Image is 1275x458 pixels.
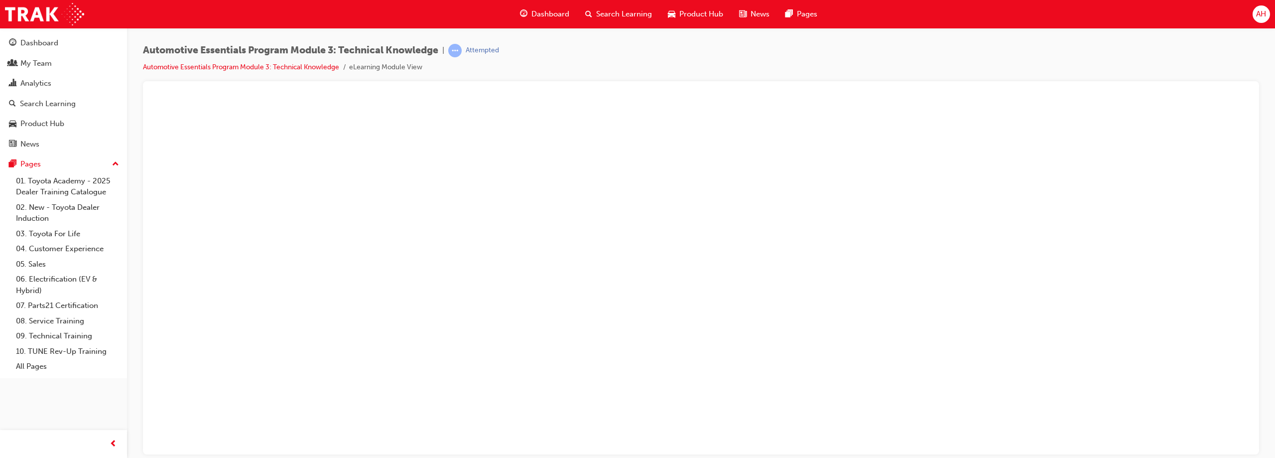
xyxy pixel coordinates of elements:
[20,37,58,49] div: Dashboard
[660,4,731,24] a: car-iconProduct Hub
[9,59,16,68] span: people-icon
[12,359,123,374] a: All Pages
[12,257,123,272] a: 05. Sales
[448,44,462,57] span: learningRecordVerb_ATTEMPT-icon
[349,62,422,73] li: eLearning Module View
[12,344,123,359] a: 10. TUNE Rev-Up Training
[751,8,769,20] span: News
[585,8,592,20] span: search-icon
[520,8,527,20] span: guage-icon
[512,4,577,24] a: guage-iconDashboard
[596,8,652,20] span: Search Learning
[20,58,52,69] div: My Team
[739,8,747,20] span: news-icon
[143,45,438,56] span: Automotive Essentials Program Module 3: Technical Knowledge
[12,173,123,200] a: 01. Toyota Academy - 2025 Dealer Training Catalogue
[577,4,660,24] a: search-iconSearch Learning
[20,158,41,170] div: Pages
[4,155,123,173] button: Pages
[12,328,123,344] a: 09. Technical Training
[731,4,777,24] a: news-iconNews
[143,63,339,71] a: Automotive Essentials Program Module 3: Technical Knowledge
[9,39,16,48] span: guage-icon
[4,95,123,113] a: Search Learning
[4,32,123,155] button: DashboardMy TeamAnalyticsSearch LearningProduct HubNews
[20,139,39,150] div: News
[4,34,123,52] a: Dashboard
[442,45,444,56] span: |
[9,79,16,88] span: chart-icon
[12,272,123,298] a: 06. Electrification (EV & Hybrid)
[679,8,723,20] span: Product Hub
[5,3,84,25] img: Trak
[4,135,123,153] a: News
[12,298,123,313] a: 07. Parts21 Certification
[12,313,123,329] a: 08. Service Training
[20,98,76,110] div: Search Learning
[797,8,817,20] span: Pages
[1253,5,1270,23] button: AH
[466,46,499,55] div: Attempted
[9,120,16,129] span: car-icon
[4,54,123,73] a: My Team
[20,78,51,89] div: Analytics
[110,438,117,451] span: prev-icon
[785,8,793,20] span: pages-icon
[4,74,123,93] a: Analytics
[1256,8,1266,20] span: AH
[777,4,825,24] a: pages-iconPages
[668,8,675,20] span: car-icon
[4,115,123,133] a: Product Hub
[112,158,119,171] span: up-icon
[9,100,16,109] span: search-icon
[12,241,123,257] a: 04. Customer Experience
[12,226,123,242] a: 03. Toyota For Life
[531,8,569,20] span: Dashboard
[9,140,16,149] span: news-icon
[20,118,64,130] div: Product Hub
[9,160,16,169] span: pages-icon
[12,200,123,226] a: 02. New - Toyota Dealer Induction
